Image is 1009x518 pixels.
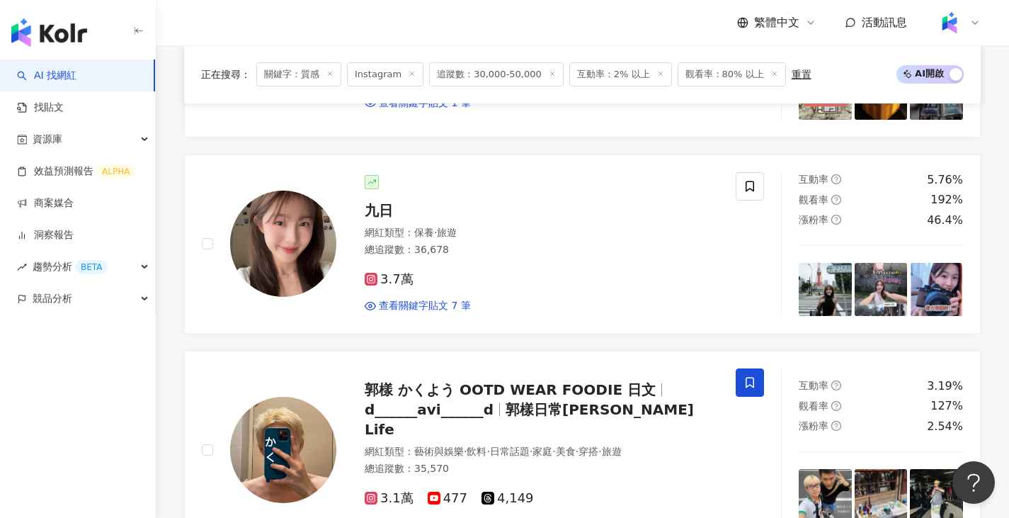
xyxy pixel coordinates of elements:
img: post-image [855,263,908,316]
img: logo [11,18,87,47]
div: 46.4% [927,213,963,228]
div: 3.19% [927,378,963,394]
a: searchAI 找網紅 [17,69,76,83]
div: 總追蹤數 ： 35,570 [365,462,719,476]
span: · [598,446,601,457]
div: 總追蹤數 ： 36,678 [365,243,719,257]
div: 192% [930,192,963,208]
img: Kolr%20app%20icon%20%281%29.png [936,9,963,36]
span: 飲料 [467,446,486,457]
a: 洞察報告 [17,228,74,242]
a: 效益預測報告ALPHA [17,164,135,179]
span: Instagram [347,62,423,86]
span: 觀看率 [799,194,828,205]
span: 互動率 [799,380,828,391]
span: 藝術與娛樂 [414,446,464,457]
span: question-circle [831,381,841,390]
span: 活動訊息 [862,16,907,29]
span: question-circle [831,401,841,411]
div: 網紅類型 ： [365,226,719,240]
span: · [552,446,555,457]
span: 旅遊 [437,227,457,238]
span: 日常話題 [490,446,530,457]
span: 競品分析 [33,283,72,315]
span: 正在搜尋 ： [201,69,251,80]
span: rise [17,262,27,272]
span: question-circle [831,215,841,225]
a: KOL Avatar九日網紅類型：保養·旅遊總追蹤數：36,6783.7萬查看關鍵字貼文 7 筆互動率question-circle5.76%觀看率question-circle192%漲粉率q... [184,154,981,334]
span: 追蹤數：30,000-50,000 [429,62,564,86]
span: · [530,446,532,457]
span: 旅遊 [602,446,622,457]
span: · [434,227,437,238]
span: · [576,446,578,457]
span: question-circle [831,421,841,431]
span: 保養 [414,227,434,238]
span: 資源庫 [33,123,62,155]
span: · [486,446,489,457]
div: 5.76% [927,172,963,188]
a: 商案媒合 [17,196,74,210]
div: 重置 [792,69,811,80]
span: 郭樣日常[PERSON_NAME] Life [365,401,694,438]
span: 繁體中文 [754,15,799,30]
span: 郭樣 かくよう OOTD WEAR FOODIE 日文 [365,381,656,398]
span: 美食 [556,446,576,457]
span: 穿搭 [578,446,598,457]
span: 家庭 [532,446,552,457]
span: 漲粉率 [799,420,828,432]
span: 觀看率 [799,400,828,412]
span: 互動率：2% 以上 [569,62,672,86]
span: question-circle [831,195,841,205]
span: 九日 [365,202,393,219]
img: KOL Avatar [230,397,336,503]
span: 互動率 [799,174,828,185]
span: 4,149 [481,491,534,506]
span: question-circle [831,174,841,184]
a: 查看關鍵字貼文 7 筆 [365,299,471,313]
div: 網紅類型 ： [365,445,719,459]
img: post-image [799,263,852,316]
span: 477 [428,491,467,506]
span: 漲粉率 [799,214,828,225]
span: d______avi______d [365,401,494,418]
span: 3.1萬 [365,491,414,506]
span: 關鍵字：質感 [256,62,341,86]
span: 觀看率：80% 以上 [678,62,786,86]
span: 趨勢分析 [33,251,108,283]
a: 找貼文 [17,101,64,115]
span: · [464,446,467,457]
div: 127% [930,398,963,414]
span: 查看關鍵字貼文 7 筆 [379,299,471,313]
span: 3.7萬 [365,272,414,287]
div: BETA [75,260,108,274]
img: KOL Avatar [230,191,336,297]
img: post-image [910,263,963,316]
iframe: Help Scout Beacon - Open [952,461,995,504]
div: 2.54% [927,419,963,434]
